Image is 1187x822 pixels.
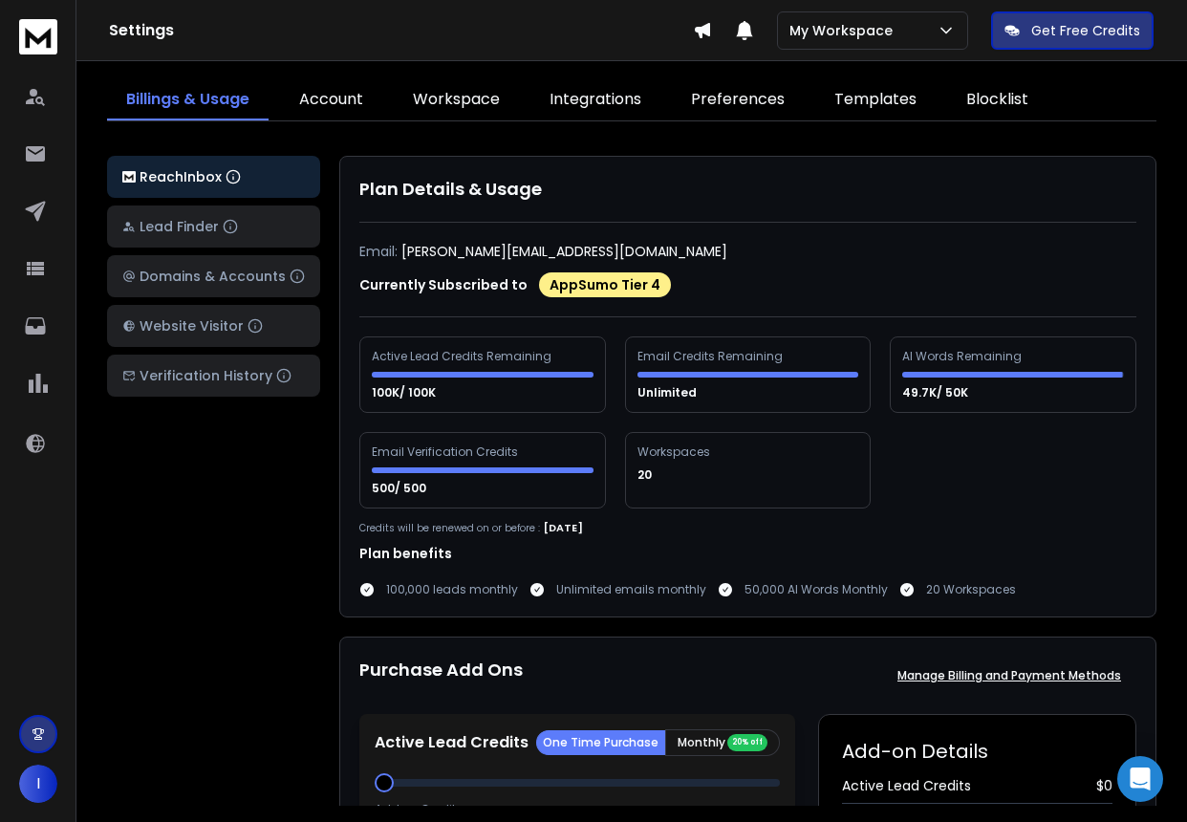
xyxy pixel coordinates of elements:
span: Active Lead Credits [842,776,971,795]
p: Unlimited [637,385,700,400]
a: Preferences [672,80,804,120]
p: Get Free Credits [1031,21,1140,40]
p: My Workspace [789,21,900,40]
img: logo [19,19,57,54]
button: Verification History [107,355,320,397]
div: AppSumo Tier 4 [539,272,671,297]
p: Email: [359,242,398,261]
div: AI Words Remaining [902,349,1025,364]
button: I [19,765,57,803]
button: Manage Billing and Payment Methods [882,657,1136,695]
p: 100,000 leads monthly [386,582,518,597]
p: 20 [637,467,655,483]
div: Active Lead Credits Remaining [372,349,554,364]
a: Workspace [394,80,519,120]
a: Blocklist [947,80,1047,120]
a: Account [280,80,382,120]
span: $ 0 [1096,776,1112,795]
p: 20 Workspaces [926,582,1016,597]
div: 20% off [727,734,767,751]
p: 500/ 500 [372,481,429,496]
a: Templates [815,80,936,120]
p: Unlimited emails monthly [556,582,706,597]
p: Active Lead Credits [375,731,529,754]
button: One Time Purchase [536,730,665,755]
a: Billings & Usage [107,80,269,120]
p: 100K/ 100K [372,385,439,400]
img: logo [122,171,136,184]
div: Email Verification Credits [372,444,521,460]
p: [DATE] [544,520,583,536]
div: Workspaces [637,444,713,460]
div: Email Credits Remaining [637,349,786,364]
button: Website Visitor [107,305,320,347]
h1: Settings [109,19,693,42]
button: ReachInbox [107,156,320,198]
p: 49.7K/ 50K [902,385,971,400]
button: Lead Finder [107,205,320,248]
h1: Plan Details & Usage [359,176,1136,203]
div: Open Intercom Messenger [1117,756,1163,802]
p: [PERSON_NAME][EMAIL_ADDRESS][DOMAIN_NAME] [401,242,727,261]
a: Integrations [530,80,660,120]
button: Get Free Credits [991,11,1154,50]
p: Manage Billing and Payment Methods [897,668,1121,683]
p: 50,000 AI Words Monthly [745,582,888,597]
button: Monthly 20% off [665,729,780,756]
h1: Purchase Add Ons [359,657,523,695]
h2: Add-on Details [842,738,1112,765]
p: Credits will be renewed on or before : [359,521,540,535]
button: Domains & Accounts [107,255,320,297]
h1: Plan benefits [359,544,1136,563]
p: Currently Subscribed to [359,275,528,294]
p: Add on Credits [375,802,463,817]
